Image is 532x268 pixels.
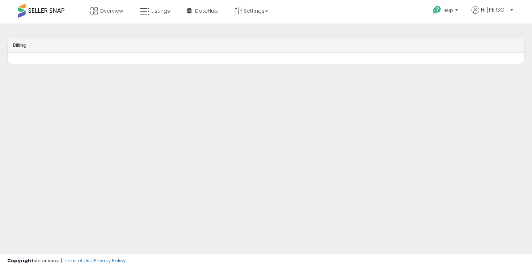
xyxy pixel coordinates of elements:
span: Overview [100,7,123,14]
div: seller snap | | [7,257,126,264]
div: Billing [8,38,524,53]
a: Terms of Use [62,257,93,264]
span: Help [443,7,453,13]
span: DataHub [195,7,218,14]
span: Listings [151,7,170,14]
span: Hi [PERSON_NAME] [481,6,508,13]
i: Get Help [432,5,442,14]
a: Hi [PERSON_NAME] [472,6,513,22]
strong: Copyright [7,257,34,264]
a: Privacy Policy [94,257,126,264]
